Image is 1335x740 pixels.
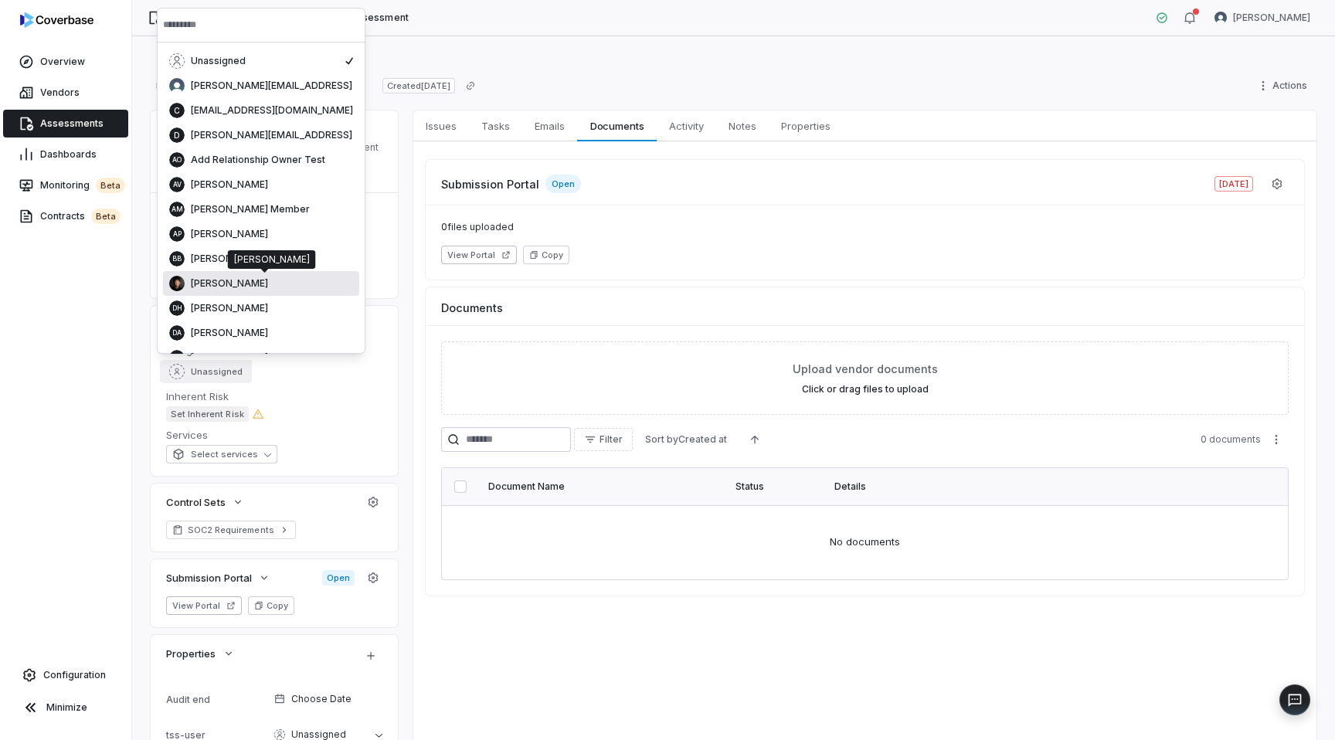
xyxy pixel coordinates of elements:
span: Set Inherent Risk [166,406,248,422]
div: Details [834,480,1242,493]
span: [DATE] [1214,176,1253,192]
span: Upload vendor documents [793,361,938,377]
span: Assessments [40,117,104,130]
svg: Ascending [749,433,761,446]
a: Monitoringbeta [3,171,128,199]
button: More actions [1264,428,1289,451]
button: Filter [574,428,633,451]
dt: Inherent Risk [166,389,382,403]
span: SOC2 Requirements [188,524,273,536]
img: Coverbase logo [20,12,93,28]
button: Control Sets [161,488,248,516]
dt: Services [166,428,382,442]
span: BB [169,251,185,266]
span: Open [322,570,355,586]
span: Unassigned [191,366,243,378]
img: null null avatar [169,78,185,93]
td: No documents [442,505,1288,579]
button: Minimize [6,692,125,723]
span: 0 documents [1201,433,1261,446]
span: DG [169,350,185,365]
a: Configuration [6,661,125,689]
button: Copy [523,246,569,264]
div: Audit end [166,694,268,705]
span: Emails [528,116,571,136]
span: Add Relationship Owner Test [191,154,325,166]
span: AO [169,152,185,168]
span: Filter [600,433,623,446]
span: Overview [40,56,85,68]
label: Click or drag files to upload [802,383,929,395]
div: [PERSON_NAME] [234,253,310,266]
span: Notes [722,116,763,136]
span: [PERSON_NAME] Member [191,203,310,216]
span: [PERSON_NAME] [191,277,268,290]
span: Minimize [46,701,87,714]
button: Submission Portal [161,564,275,592]
span: beta [91,209,121,224]
div: Status [735,480,816,493]
span: Contracts [40,209,121,224]
span: Issues [420,116,463,136]
a: Vendors [3,79,128,107]
span: [PERSON_NAME] [191,178,268,191]
span: d [169,127,185,143]
button: View Portal [441,246,517,264]
span: [PERSON_NAME] [191,302,268,314]
span: Unassigned [191,55,246,67]
a: SOC2 Requirements [166,521,295,539]
span: AP [169,226,185,242]
span: Documents [441,300,503,316]
span: Open [545,175,581,193]
span: [PERSON_NAME] [191,228,268,240]
span: 0 files uploaded [441,221,1289,233]
button: Choose Date [268,683,389,715]
span: Select services [172,448,258,460]
span: [PERSON_NAME][EMAIL_ADDRESS] [191,80,352,92]
span: Tasks [475,116,516,136]
button: Ascending [739,428,770,451]
span: Activity [663,116,710,136]
span: Submission Portal [441,176,539,192]
img: Lili Jiang avatar [1214,12,1227,24]
a: Overview [3,48,128,76]
span: [PERSON_NAME] [191,327,268,339]
span: Properties [166,647,216,660]
span: Submission Portal [166,571,252,585]
button: Lili Jiang avatar[PERSON_NAME] [1205,6,1320,29]
button: Sort byCreated at [636,428,736,451]
span: Vendors [40,87,80,99]
span: beta [96,178,125,193]
button: https://1password.com/1Password [154,47,234,75]
a: Contractsbeta [3,202,128,230]
span: [PERSON_NAME][EMAIL_ADDRESS] [191,129,352,141]
span: Monitoring [40,178,125,193]
button: Copy [248,596,294,615]
span: Choose Date [291,693,352,705]
img: Clarence Chio avatar [169,276,185,291]
span: [EMAIL_ADDRESS][DOMAIN_NAME] [191,104,353,117]
button: View Portal [166,596,242,615]
span: [PERSON_NAME] [1233,12,1310,24]
span: [PERSON_NAME] [191,253,268,265]
span: [PERSON_NAME] [191,351,268,364]
span: Dashboards [40,148,97,161]
a: Assessments [3,110,128,137]
button: Properties [161,640,239,667]
span: DA [169,325,185,341]
span: DH [169,300,185,316]
span: AM [169,202,185,217]
span: Documents [584,116,651,136]
span: AV [169,177,185,192]
button: Actions [1252,74,1316,97]
button: Copy link [457,72,484,100]
span: c [169,103,185,118]
span: Control Sets [166,495,225,509]
span: Configuration [43,669,106,681]
a: Dashboards [3,141,128,168]
span: Created [DATE] [382,78,455,93]
span: Properties [775,116,837,136]
div: Document Name [488,480,717,493]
